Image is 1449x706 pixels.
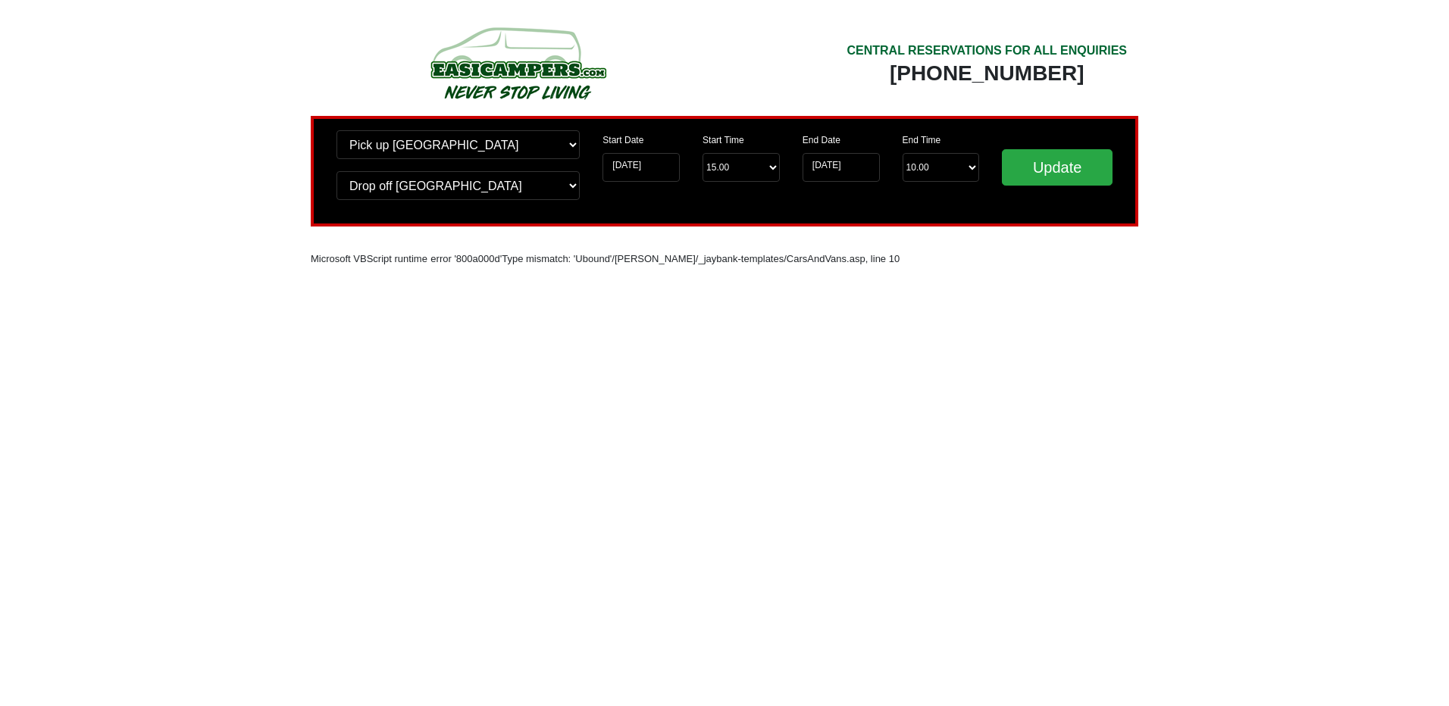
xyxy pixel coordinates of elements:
[803,133,840,147] label: End Date
[374,21,662,105] img: campers-checkout-logo.png
[612,253,865,264] font: /[PERSON_NAME]/_jaybank-templates/CarsAndVans.asp
[1002,149,1113,186] input: Update
[903,133,941,147] label: End Time
[602,133,643,147] label: Start Date
[602,153,680,182] input: Start Date
[502,253,612,264] font: Type mismatch: 'Ubound'
[703,133,744,147] label: Start Time
[430,253,502,264] font: error '800a000d'
[803,153,880,182] input: Return Date
[847,60,1127,87] div: [PHONE_NUMBER]
[865,253,900,264] font: , line 10
[847,42,1127,60] div: CENTRAL RESERVATIONS FOR ALL ENQUIRIES
[311,253,427,264] font: Microsoft VBScript runtime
